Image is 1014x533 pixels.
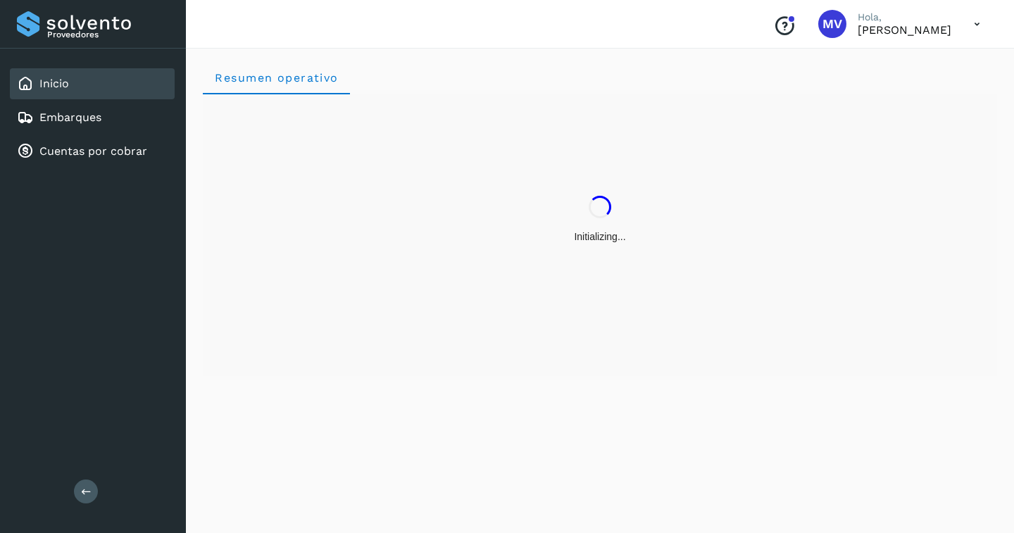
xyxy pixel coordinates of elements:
a: Cuentas por cobrar [39,144,147,158]
span: Resumen operativo [214,71,339,84]
p: Hola, [858,11,951,23]
p: Proveedores [47,30,169,39]
a: Embarques [39,111,101,124]
div: Inicio [10,68,175,99]
a: Inicio [39,77,69,90]
div: Cuentas por cobrar [10,136,175,167]
p: Marcos Vargas Mancilla [858,23,951,37]
div: Embarques [10,102,175,133]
